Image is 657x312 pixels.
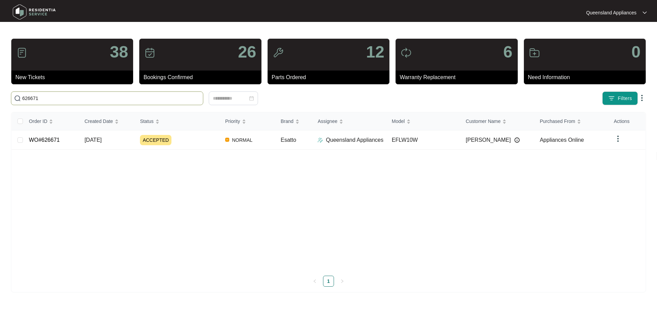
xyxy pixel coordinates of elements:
[312,112,386,130] th: Assignee
[229,136,255,144] span: NORMAL
[79,112,134,130] th: Created Date
[326,136,383,144] p: Queensland Appliances
[400,73,517,82] p: Warranty Replacement
[540,137,584,143] span: Appliances Online
[313,279,317,283] span: left
[386,112,460,130] th: Model
[24,112,79,130] th: Order ID
[337,276,348,287] li: Next Page
[514,137,520,143] img: Info icon
[29,117,48,125] span: Order ID
[14,95,21,102] img: search-icon
[220,112,275,130] th: Priority
[85,117,113,125] span: Created Date
[238,44,256,60] p: 26
[340,279,344,283] span: right
[309,276,320,287] li: Previous Page
[225,117,240,125] span: Priority
[318,117,337,125] span: Assignee
[281,137,296,143] span: Esatto
[528,73,646,82] p: Need Information
[392,117,405,125] span: Model
[318,137,323,143] img: Assigner Icon
[608,112,645,130] th: Actions
[143,73,261,82] p: Bookings Confirmed
[366,44,384,60] p: 12
[273,47,284,58] img: icon
[401,47,412,58] img: icon
[140,135,171,145] span: ACCEPTED
[503,44,513,60] p: 6
[140,117,154,125] span: Status
[323,276,334,287] li: 1
[309,276,320,287] button: left
[614,135,622,143] img: dropdown arrow
[225,138,229,142] img: Vercel Logo
[540,117,575,125] span: Purchased From
[110,44,128,60] p: 38
[323,276,334,286] a: 1
[643,11,647,14] img: dropdown arrow
[460,112,534,130] th: Customer Name
[638,94,646,102] img: dropdown arrow
[466,117,501,125] span: Customer Name
[275,112,312,130] th: Brand
[85,137,102,143] span: [DATE]
[602,91,638,105] button: filter iconFilters
[608,95,615,102] img: filter icon
[586,9,636,16] p: Queensland Appliances
[144,47,155,58] img: icon
[22,95,200,102] input: Search by Order Id, Assignee Name, Customer Name, Brand and Model
[281,117,293,125] span: Brand
[134,112,220,130] th: Status
[10,2,58,22] img: residentia service logo
[529,47,540,58] img: icon
[337,276,348,287] button: right
[618,95,632,102] span: Filters
[15,73,133,82] p: New Tickets
[16,47,27,58] img: icon
[534,112,608,130] th: Purchased From
[631,44,641,60] p: 0
[386,130,460,150] td: EFLW10W
[29,137,60,143] a: WO#626671
[272,73,389,82] p: Parts Ordered
[466,136,511,144] span: [PERSON_NAME]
